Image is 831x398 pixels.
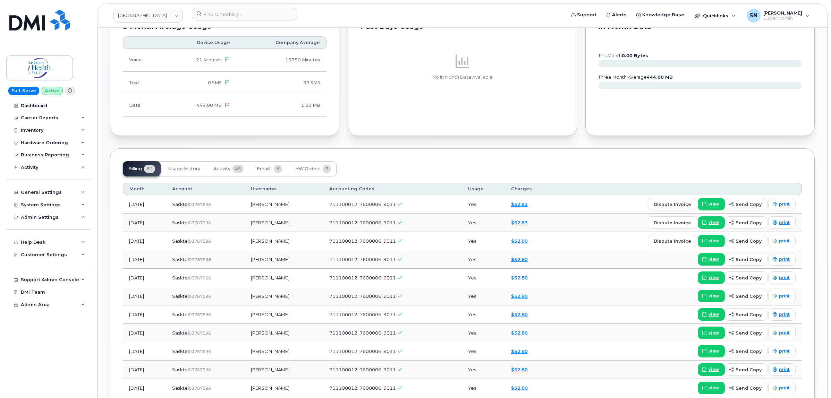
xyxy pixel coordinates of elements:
div: Quicklinks [690,9,740,23]
span: send copy [736,366,762,373]
span: 711100012, 7600006, 9011 [329,220,396,225]
td: 1.83 MB [236,94,327,117]
button: send copy [725,308,768,321]
span: send copy [736,330,762,336]
span: print [779,275,790,281]
span: 711100012, 7600006, 9011 [329,367,396,372]
span: print [779,219,790,226]
span: 03767596 [189,239,211,244]
span: 03767596 [189,312,211,317]
a: view [698,308,725,321]
div: In Month Data [598,23,802,30]
a: $52.80 [511,348,528,354]
a: Support [566,8,601,22]
a: Saskatoon Health Region [113,9,183,23]
span: print [779,330,790,336]
span: 711100012, 7600006, 9011 [329,238,396,244]
span: Knowledge Base [642,11,684,18]
span: Sasktel [172,385,189,391]
span: SN [749,11,757,20]
td: [PERSON_NAME] [245,214,323,232]
td: [PERSON_NAME] [245,287,323,305]
span: 711100012, 7600006, 9011 [329,330,396,336]
span: 444.00 MB [196,103,222,108]
span: view [709,311,719,318]
td: [PERSON_NAME] [245,342,323,361]
span: 03767596 [189,202,211,207]
div: 3 Month Average Usage [123,23,327,30]
span: Sasktel [172,312,189,317]
span: Support [577,11,596,18]
th: Company Average [236,36,327,49]
a: view [698,271,725,284]
a: print [768,308,796,321]
button: dispute invoice [648,235,697,247]
span: print [779,201,790,207]
a: view [698,235,725,247]
span: 03767596 [189,367,211,372]
span: Sasktel [172,257,189,262]
button: send copy [725,235,768,247]
td: [DATE] [123,342,166,361]
span: 711100012, 7600006, 9011 [329,293,396,299]
span: print [779,256,790,262]
span: send copy [736,385,762,391]
span: Super Admin [763,16,802,21]
tspan: 444.00 MB [647,75,673,80]
button: send copy [725,271,768,284]
span: Emails [257,166,272,172]
span: view [709,293,719,299]
th: Username [245,183,323,195]
span: print [779,311,790,318]
td: [DATE] [123,195,166,214]
a: print [768,253,796,266]
a: Knowledge Base [631,8,689,22]
span: print [779,366,790,373]
a: view [698,198,725,210]
span: view [709,219,719,226]
td: Yes [462,287,505,305]
span: Usage History [168,166,200,172]
span: dispute invoice [654,219,691,226]
span: Sasktel [172,330,189,336]
td: [PERSON_NAME] [245,324,323,342]
span: 03767596 [189,330,211,336]
span: send copy [736,256,762,263]
span: view [709,366,719,373]
td: Yes [462,305,505,324]
span: send copy [736,348,762,355]
th: Month [123,183,166,195]
button: send copy [725,363,768,376]
span: 711100012, 7600006, 9011 [329,385,396,391]
span: Sasktel [172,293,189,299]
td: Yes [462,250,505,269]
iframe: Messenger Launcher [801,368,826,393]
span: 3 [323,165,331,173]
th: Account [166,183,245,195]
td: Data [123,94,163,117]
a: print [768,345,796,357]
div: Sabrina Nguyen [742,9,814,23]
a: $52.80 [511,238,528,244]
a: $52.80 [511,330,528,336]
td: Yes [462,214,505,232]
span: dispute invoice [654,238,691,244]
td: [PERSON_NAME] [245,269,323,287]
a: Alerts [601,8,631,22]
button: send copy [725,253,768,266]
span: Alerts [612,11,627,18]
span: send copy [736,201,762,208]
span: 711100012, 7600006, 9011 [329,348,396,354]
a: view [698,327,725,339]
span: 711100012, 7600006, 9011 [329,312,396,317]
a: print [768,216,796,229]
a: view [698,345,725,357]
a: $52.80 [511,312,528,317]
a: view [698,216,725,229]
span: Activity [213,166,230,172]
a: print [768,290,796,302]
span: 711100012, 7600006, 9011 [329,257,396,262]
td: 33 SMS [236,72,327,94]
span: print [779,385,790,391]
button: dispute invoice [648,216,697,229]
